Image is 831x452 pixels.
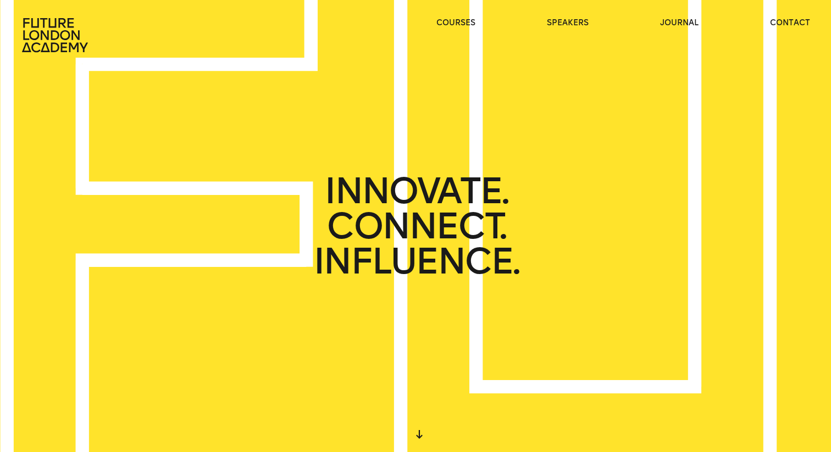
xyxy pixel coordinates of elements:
span: CONNECT. [326,209,504,244]
a: courses [436,18,475,29]
a: contact [770,18,810,29]
a: journal [660,18,699,29]
span: INFLUENCE. [313,244,518,279]
a: speakers [547,18,589,29]
span: INNOVATE. [324,174,506,209]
